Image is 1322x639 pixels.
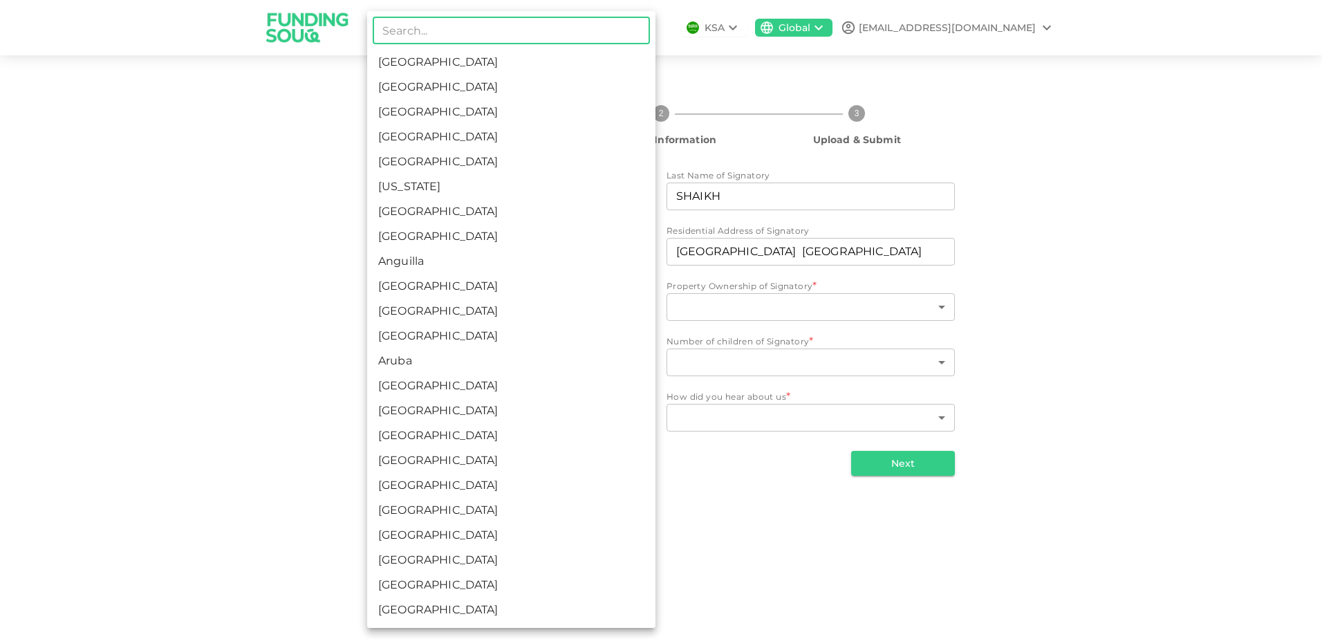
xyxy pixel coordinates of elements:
li: [GEOGRAPHIC_DATA] [367,448,655,473]
li: [GEOGRAPHIC_DATA] [367,498,655,523]
li: [GEOGRAPHIC_DATA] [367,598,655,622]
li: [GEOGRAPHIC_DATA] [367,398,655,423]
li: [GEOGRAPHIC_DATA] [367,75,655,100]
li: [GEOGRAPHIC_DATA] [367,100,655,124]
li: [GEOGRAPHIC_DATA] [367,473,655,498]
li: [GEOGRAPHIC_DATA] [367,548,655,573]
li: Aruba [367,349,655,373]
li: [GEOGRAPHIC_DATA] [367,423,655,448]
li: [GEOGRAPHIC_DATA] [367,324,655,349]
li: [GEOGRAPHIC_DATA] [367,224,655,249]
li: [GEOGRAPHIC_DATA] [367,50,655,75]
li: [GEOGRAPHIC_DATA] [367,523,655,548]
li: [GEOGRAPHIC_DATA] [367,373,655,398]
input: Search... [373,17,650,44]
li: [GEOGRAPHIC_DATA] [367,299,655,324]
li: [GEOGRAPHIC_DATA] [367,199,655,224]
li: [US_STATE] [367,174,655,199]
li: [GEOGRAPHIC_DATA] [367,124,655,149]
li: Anguilla [367,249,655,274]
li: [GEOGRAPHIC_DATA] [367,573,655,598]
li: [GEOGRAPHIC_DATA] [367,274,655,299]
li: [GEOGRAPHIC_DATA] [367,149,655,174]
